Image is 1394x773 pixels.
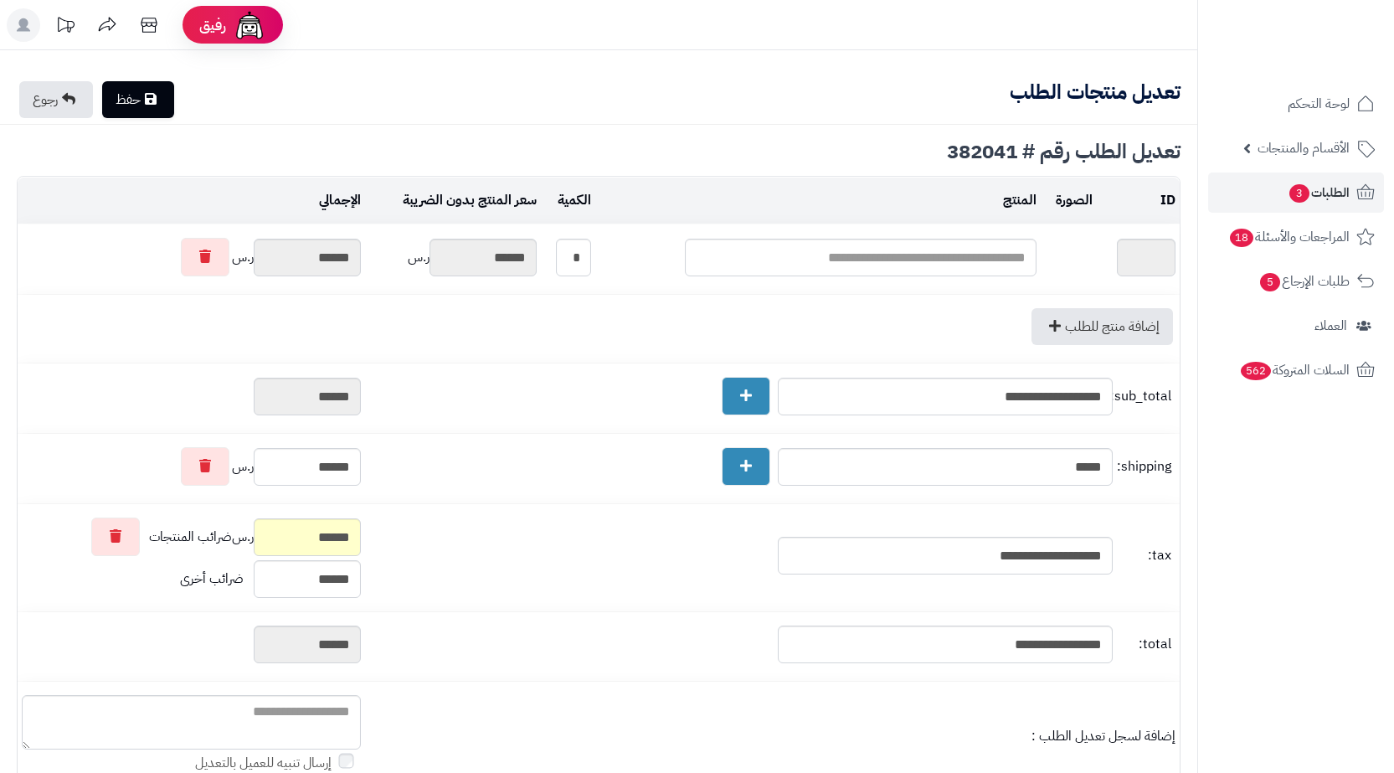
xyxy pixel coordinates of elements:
label: إرسال تنبيه للعميل بالتعديل [195,754,361,773]
span: المراجعات والأسئلة [1228,225,1350,249]
span: طلبات الإرجاع [1258,270,1350,293]
span: 5 [1260,273,1281,292]
span: 562 [1240,362,1271,381]
a: حفظ [102,81,174,118]
span: 3 [1289,184,1310,204]
td: الصورة [1041,178,1097,224]
div: ر.س [22,238,361,276]
a: السلات المتروكة562 [1208,350,1384,390]
span: الطلبات [1288,181,1350,204]
span: ضرائب المنتجات [149,528,232,547]
span: shipping: [1117,457,1171,477]
td: ID [1097,178,1180,224]
a: رجوع [19,81,93,118]
td: المنتج [595,178,1041,224]
span: ضرائب أخرى [180,569,244,589]
a: طلبات الإرجاع5 [1208,261,1384,301]
td: الكمية [541,178,594,224]
b: تعديل منتجات الطلب [1010,77,1181,107]
span: total: [1117,635,1171,654]
input: إرسال تنبيه للعميل بالتعديل [338,754,353,769]
span: tax: [1117,546,1171,565]
div: ر.س [22,447,361,486]
span: الأقسام والمنتجات [1258,137,1350,160]
span: رفيق [199,15,226,35]
span: sub_total: [1117,387,1171,406]
a: المراجعات والأسئلة18 [1208,217,1384,257]
span: 18 [1230,229,1254,248]
a: العملاء [1208,306,1384,346]
a: الطلبات3 [1208,173,1384,213]
td: سعر المنتج بدون الضريبة [365,178,541,224]
img: ai-face.png [233,8,266,42]
img: logo-2.png [1280,38,1378,73]
div: تعديل الطلب رقم # 382041 [17,142,1181,162]
span: السلات المتروكة [1239,358,1350,382]
span: العملاء [1314,314,1347,338]
td: الإجمالي [18,178,365,224]
a: إضافة منتج للطلب [1031,308,1173,345]
div: إضافة لسجل تعديل الطلب : [369,727,1175,746]
div: ر.س [22,518,361,556]
div: ر.س [369,239,537,276]
span: لوحة التحكم [1288,92,1350,116]
a: تحديثات المنصة [44,8,86,46]
a: لوحة التحكم [1208,84,1384,124]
